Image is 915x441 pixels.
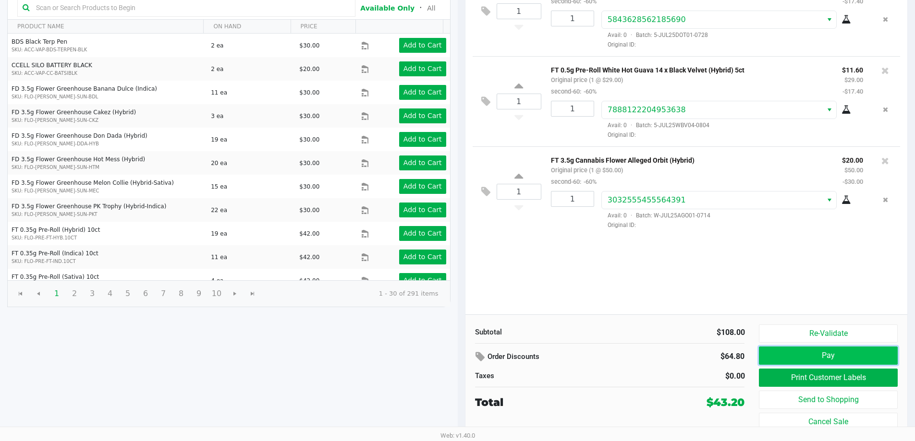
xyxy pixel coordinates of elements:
[551,178,597,185] small: second-60:
[403,135,442,143] app-button-loader: Add to Cart
[12,164,203,171] p: SKU: FLO-[PERSON_NAME]-SUN-HTM
[231,290,239,298] span: Go to the next page
[403,182,442,190] app-button-loader: Add to Cart
[601,221,863,229] span: Original ID:
[32,0,350,15] input: Scan or Search Products to Begin
[399,85,446,100] button: Add to Cart
[299,42,319,49] span: $30.00
[475,394,646,410] div: Total
[608,15,686,24] span: 5843628562185690
[119,285,137,303] span: Page 5
[844,76,863,83] small: $29.00
[759,413,897,431] button: Cancel Sale
[551,167,623,174] small: Original price (1 @ $50.00)
[822,191,836,209] button: Select
[608,195,686,204] span: 3032555455564391
[581,178,597,185] span: -60%
[299,89,319,96] span: $30.00
[822,11,836,28] button: Select
[551,88,597,95] small: second-60:
[8,104,207,128] td: FD 3.5g Flower Greenhouse Cakez (Hybrid)
[12,46,203,53] p: SKU: ACC-VAP-BDS-TERPEN-BLK
[627,212,636,219] span: ·
[8,245,207,269] td: FT 0.35g Pre-Roll (Indica) 10ct
[12,70,203,77] p: SKU: ACC-VAP-CC-BATSIBLK
[415,3,427,12] span: ᛫
[299,183,319,190] span: $30.00
[399,61,446,76] button: Add to Cart
[291,20,356,34] th: PRICE
[399,179,446,194] button: Add to Cart
[581,88,597,95] span: -60%
[601,131,863,139] span: Original ID:
[136,285,155,303] span: Page 6
[8,81,207,104] td: FD 3.5g Flower Greenhouse Banana Dulce (Indica)
[8,34,207,57] td: BDS Black Terp Pen
[8,222,207,245] td: FT 0.35g Pre-Roll (Hybrid) 10ct
[475,348,650,366] div: Order Discounts
[601,40,863,49] span: Original ID:
[8,128,207,151] td: FD 3.5g Flower Greenhouse Don Dada (Hybrid)
[403,276,442,284] app-button-loader: Add to Cart
[101,285,119,303] span: Page 4
[759,324,897,343] button: Re-Validate
[403,41,442,49] app-button-loader: Add to Cart
[65,285,84,303] span: Page 2
[299,230,319,237] span: $42.00
[879,191,892,209] button: Remove the package from the orderLine
[399,155,446,170] button: Add to Cart
[48,285,66,303] span: Page 1
[203,20,290,34] th: ON HAND
[249,290,256,298] span: Go to the last page
[207,222,295,245] td: 19 ea
[8,151,207,175] td: FD 3.5g Flower Greenhouse Hot Mess (Hybrid)
[842,154,863,164] p: $20.00
[299,254,319,261] span: $42.00
[207,81,295,104] td: 11 ea
[8,175,207,198] td: FD 3.5g Flower Greenhouse Melon Collie (Hybrid-Sativa)
[627,32,636,38] span: ·
[269,289,439,298] kendo-pager-info: 1 - 30 of 291 items
[226,285,244,303] span: Go to the next page
[8,57,207,81] td: CCELL SILO BATTERY BLACK
[759,346,897,365] button: Pay
[12,211,203,218] p: SKU: FLO-[PERSON_NAME]-SUN-PKT
[8,269,207,292] td: FT 0.35g Pre-Roll (Sativa) 10ct
[879,101,892,119] button: Remove the package from the orderLine
[299,160,319,167] span: $30.00
[601,32,708,38] span: Avail: 0 Batch: 5-JUL25DOT01-0728
[608,105,686,114] span: 7888122204953638
[17,290,24,298] span: Go to the first page
[299,277,319,284] span: $42.00
[399,38,446,53] button: Add to Cart
[403,88,442,96] app-button-loader: Add to Cart
[399,226,446,241] button: Add to Cart
[551,76,623,83] small: Original price (1 @ $29.00)
[551,154,828,164] p: FT 3.5g Cannabis Flower Alleged Orbit (Hybrid)
[399,108,446,123] button: Add to Cart
[29,285,48,303] span: Go to the previous page
[601,212,710,219] span: Avail: 0 Batch: W-JUL25AGO01-0714
[475,327,603,338] div: Subtotal
[759,391,897,409] button: Send to Shopping
[399,203,446,217] button: Add to Cart
[299,66,319,72] span: $20.00
[299,136,319,143] span: $30.00
[154,285,172,303] span: Page 7
[207,151,295,175] td: 20 ea
[707,394,744,410] div: $43.20
[8,198,207,222] td: FD 3.5g Flower Greenhouse PK Trophy (Hybrid-Indica)
[12,258,203,265] p: SKU: FLO-PRE-FT-IND.10CT
[207,34,295,57] td: 2 ea
[844,167,863,174] small: $50.00
[12,234,203,241] p: SKU: FLO-PRE-FT-HYB.10CT
[842,64,863,74] p: $11.60
[8,20,450,280] div: Data table
[207,245,295,269] td: 11 ea
[172,285,190,303] span: Page 8
[8,20,203,34] th: PRODUCT NAME
[759,369,897,387] button: Print Customer Labels
[207,128,295,151] td: 19 ea
[617,370,745,382] div: $0.00
[399,132,446,147] button: Add to Cart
